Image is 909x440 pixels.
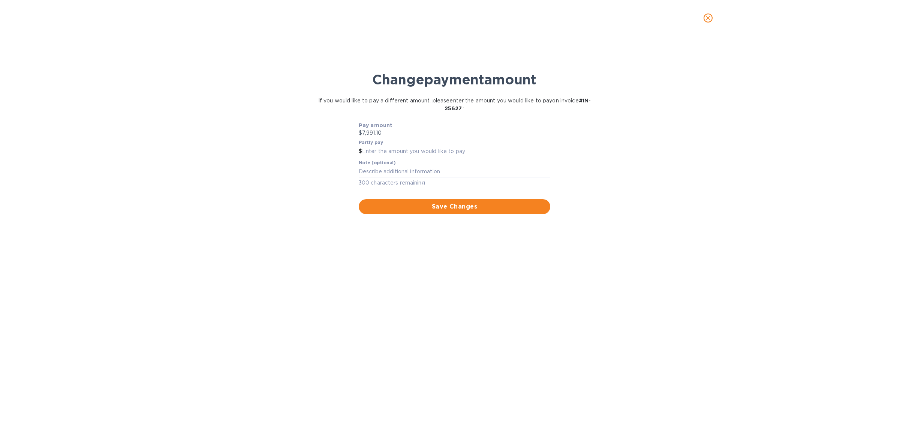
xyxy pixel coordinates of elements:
[359,161,395,165] label: Note (optional)
[359,122,393,128] b: Pay amount
[362,146,550,157] input: Enter the amount you would like to pay
[359,199,550,214] button: Save Changes
[699,9,717,27] button: close
[311,97,598,113] p: If you would like to pay a different amount, please enter the amount you would like to pay on inv...
[359,179,550,187] p: 300 characters remaining
[372,71,536,88] b: Change payment amount
[359,129,550,137] p: $7,991.10
[359,141,383,145] label: Partly pay
[359,146,362,157] div: $
[365,202,544,211] span: Save Changes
